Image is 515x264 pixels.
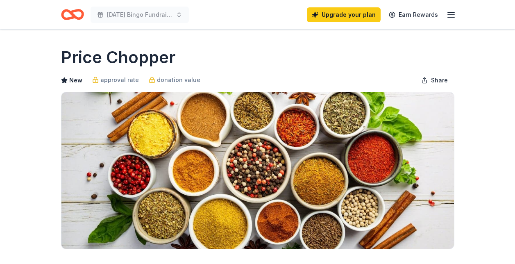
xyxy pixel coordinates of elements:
[91,7,189,23] button: [DATE] Bingo Fundraiser
[61,5,84,24] a: Home
[61,46,175,69] h1: Price Chopper
[431,75,448,85] span: Share
[149,75,200,85] a: donation value
[307,7,381,22] a: Upgrade your plan
[157,75,200,85] span: donation value
[384,7,443,22] a: Earn Rewards
[61,92,454,249] img: Image for Price Chopper
[69,75,82,85] span: New
[415,72,454,89] button: Share
[100,75,139,85] span: approval rate
[92,75,139,85] a: approval rate
[107,10,172,20] span: [DATE] Bingo Fundraiser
